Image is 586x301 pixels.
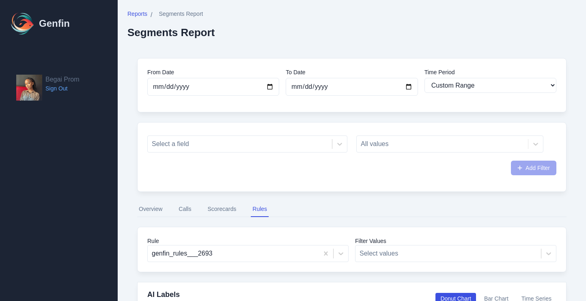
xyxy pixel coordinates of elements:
[127,10,147,20] a: Reports
[147,237,349,245] label: Rule
[159,10,203,18] span: Segments Report
[39,17,70,30] h1: Genfin
[45,75,80,84] h2: Begai Prom
[137,202,164,217] button: Overview
[151,10,152,20] span: /
[10,11,36,37] img: Logo
[147,289,216,300] h4: AI Labels
[206,202,238,217] button: Scorecards
[127,10,147,18] span: Reports
[424,68,556,76] label: Time Period
[127,26,215,39] h2: Segments Report
[355,237,556,245] label: Filter Values
[16,75,42,101] img: Begai Prom
[177,202,193,217] button: Calls
[147,68,279,76] label: From Date
[45,84,80,92] a: Sign Out
[286,68,418,76] label: To Date
[511,161,556,175] button: Add Filter
[251,202,269,217] button: Rules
